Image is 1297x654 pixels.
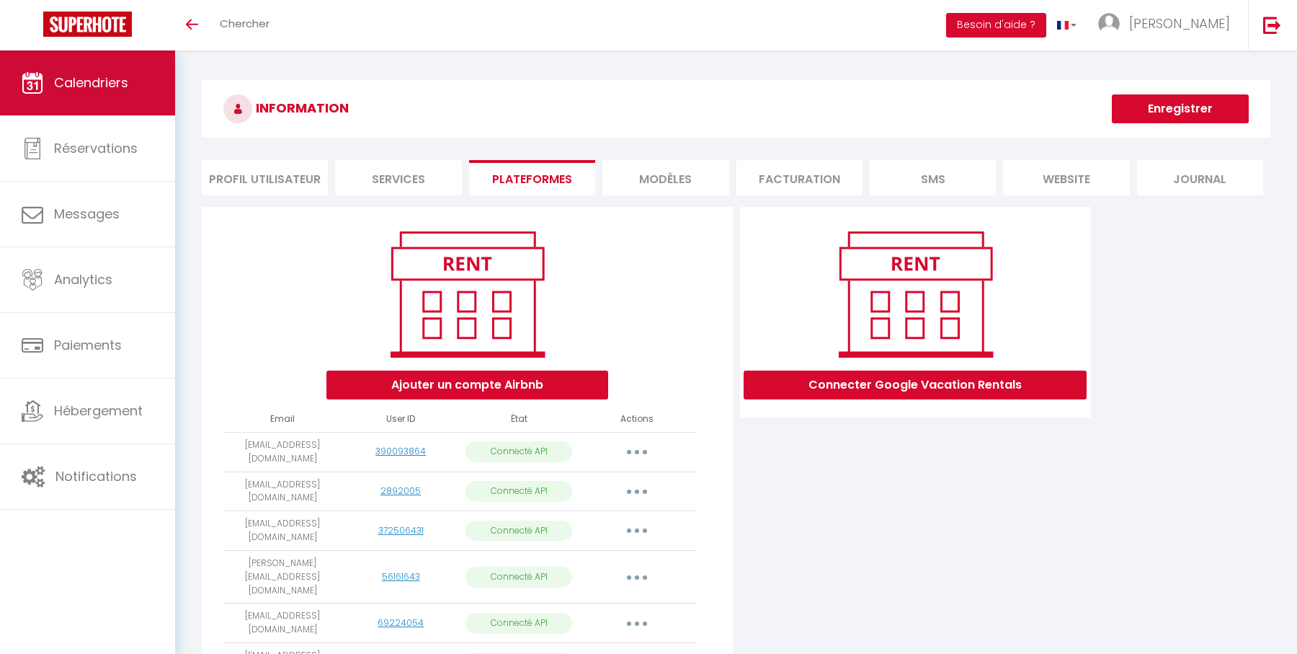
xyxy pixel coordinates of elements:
[335,160,461,195] li: Services
[602,160,728,195] li: MODÈLES
[12,6,55,49] button: Ouvrir le widget de chat LiveChat
[465,441,572,462] p: Connecté API
[43,12,132,37] img: Super Booking
[378,617,424,629] a: 69224054
[375,225,559,363] img: rent.png
[1263,16,1281,34] img: logout
[382,570,420,583] a: 56161643
[202,80,1270,138] h3: INFORMATION
[54,205,120,223] span: Messages
[223,432,342,472] td: [EMAIL_ADDRESS][DOMAIN_NAME]
[736,160,863,195] li: Facturation
[1137,160,1263,195] li: Journal
[460,407,578,432] th: État
[55,467,137,485] span: Notifications
[202,160,328,195] li: Profil Utilisateur
[1098,13,1120,35] img: ...
[465,481,572,502] p: Connecté API
[465,521,572,542] p: Connecté API
[326,371,608,399] button: Ajouter un compte Airbnb
[1003,160,1129,195] li: website
[342,407,460,432] th: User ID
[220,16,269,31] span: Chercher
[578,407,696,432] th: Actions
[824,225,1007,363] img: rent.png
[54,270,112,288] span: Analytics
[380,485,421,497] a: 2892005
[223,550,342,604] td: [PERSON_NAME][EMAIL_ADDRESS][DOMAIN_NAME]
[223,472,342,511] td: [EMAIL_ADDRESS][DOMAIN_NAME]
[378,524,424,536] a: 372506431
[54,139,138,157] span: Réservations
[223,604,342,643] td: [EMAIL_ADDRESS][DOMAIN_NAME]
[465,613,572,634] p: Connecté API
[54,336,122,354] span: Paiements
[223,407,342,432] th: Email
[54,74,128,92] span: Calendriers
[1129,14,1230,32] span: [PERSON_NAME]
[223,511,342,551] td: [EMAIL_ADDRESS][DOMAIN_NAME]
[465,567,572,588] p: Connecté API
[54,402,143,420] span: Hébergement
[375,445,426,457] a: 390093864
[469,160,595,195] li: Plateformes
[1112,94,1249,123] button: Enregistrer
[870,160,996,195] li: SMS
[946,13,1046,37] button: Besoin d'aide ?
[744,371,1087,399] button: Connecter Google Vacation Rentals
